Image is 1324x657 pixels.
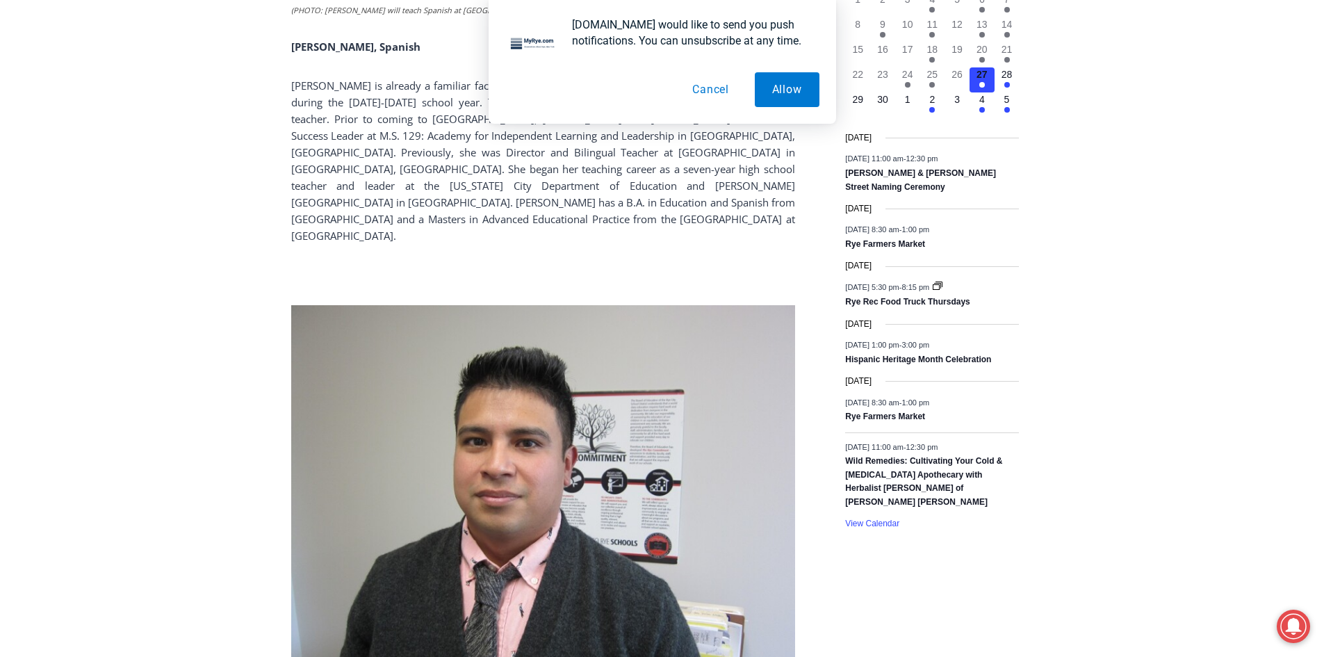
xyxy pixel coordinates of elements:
[145,117,152,131] div: 1
[291,77,795,244] p: [PERSON_NAME] is already a familiar face at RHS having taught Spanish as a leave replacement teac...
[845,340,929,348] time: -
[1,1,138,138] img: s_800_29ca6ca9-f6cc-433c-a631-14f6620ca39b.jpeg
[334,135,673,173] a: Intern @ [DOMAIN_NAME]
[845,412,925,423] a: Rye Farmers Market
[845,282,899,291] span: [DATE] 5:30 pm
[162,117,168,131] div: 6
[901,282,929,291] span: 8:15 pm
[901,225,929,234] span: 1:00 pm
[845,202,872,216] time: [DATE]
[845,519,899,529] a: View Calendar
[845,355,991,366] a: Hispanic Heritage Month Celebration
[363,138,644,170] span: Intern @ [DOMAIN_NAME]
[845,456,1002,508] a: Wild Remedies: Cultivating Your Cold & [MEDICAL_DATA] Apothecary with Herbalist [PERSON_NAME] of ...
[561,17,819,49] div: [DOMAIN_NAME] would like to send you push notifications. You can unsubscribe at any time.
[845,442,904,451] span: [DATE] 11:00 am
[845,282,931,291] time: -
[845,154,938,163] time: -
[845,340,899,348] span: [DATE] 1:00 pm
[845,131,872,145] time: [DATE]
[145,41,194,114] div: Co-sponsored by Westchester County Parks
[845,375,872,388] time: [DATE]
[1,138,201,173] a: [PERSON_NAME] Read Sanctuary Fall Fest: [DATE]
[845,168,996,193] a: [PERSON_NAME] & [PERSON_NAME] Street Naming Ceremony
[845,398,929,406] time: -
[906,442,938,451] span: 12:30 pm
[906,154,938,163] span: 12:30 pm
[845,154,904,163] span: [DATE] 11:00 am
[11,140,178,172] h4: [PERSON_NAME] Read Sanctuary Fall Fest: [DATE]
[755,72,819,107] button: Allow
[845,239,925,250] a: Rye Farmers Market
[845,259,872,273] time: [DATE]
[351,1,657,135] div: "[PERSON_NAME] and I covered the [DATE] Parade, which was a really eye opening experience as I ha...
[155,117,158,131] div: /
[901,340,929,348] span: 3:00 pm
[845,442,938,451] time: -
[845,225,929,234] time: -
[845,398,899,406] span: [DATE] 8:30 am
[675,72,746,107] button: Cancel
[901,398,929,406] span: 1:00 pm
[845,225,899,234] span: [DATE] 8:30 am
[505,17,561,72] img: notification icon
[845,297,970,308] a: Rye Rec Food Truck Thursdays
[845,318,872,331] time: [DATE]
